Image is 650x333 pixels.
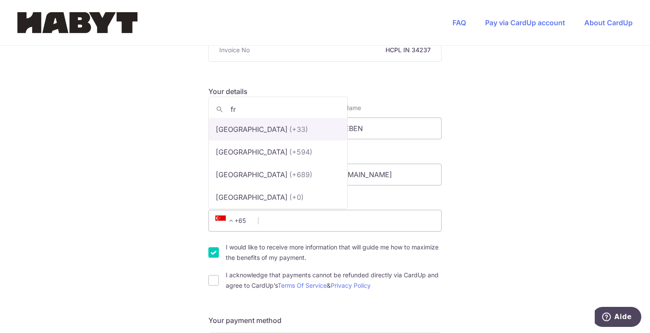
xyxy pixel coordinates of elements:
input: Last name [330,118,442,139]
span: (+0) [289,192,304,202]
span: Invoice No [219,46,250,54]
p: [GEOGRAPHIC_DATA] [216,192,288,202]
h5: Your payment method [208,315,442,326]
span: (+33) [289,124,308,135]
span: (+594) [289,147,312,157]
a: FAQ [452,18,466,27]
a: Terms Of Service [278,282,327,289]
a: Pay via CardUp account [485,18,565,27]
p: [GEOGRAPHIC_DATA] [216,124,288,135]
span: (+689) [289,169,312,180]
label: I acknowledge that payments cannot be refunded directly via CardUp and agree to CardUp’s & [226,270,442,291]
a: Privacy Policy [331,282,371,289]
span: +65 [215,215,236,226]
label: I would like to receive more information that will guide me how to maximize the benefits of my pa... [226,242,442,263]
h5: Your details [208,86,442,97]
strong: HCPL IN 34237 [253,46,431,54]
p: [GEOGRAPHIC_DATA] [216,147,288,157]
span: +65 [213,215,252,226]
p: [GEOGRAPHIC_DATA] [216,169,288,180]
a: About CardUp [584,18,633,27]
iframe: Ouvre un widget dans lequel vous pouvez trouver plus d’informations [595,307,641,329]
